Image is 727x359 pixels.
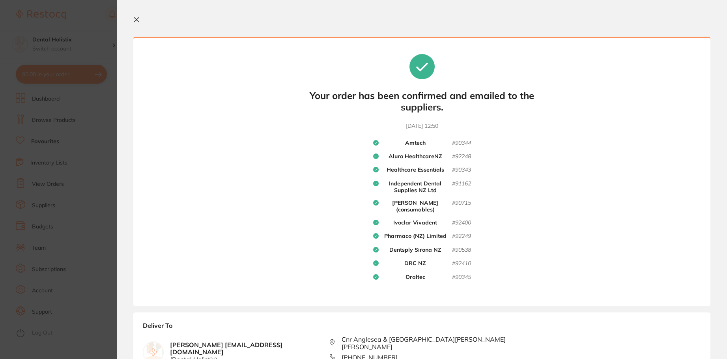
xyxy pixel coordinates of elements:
b: Healthcare Essentials [387,166,444,174]
b: Aluro HealthcareNZ [389,153,442,160]
b: Your order has been confirmed and emailed to the suppliers. [304,90,540,113]
b: Oraltec [406,274,425,281]
b: Amtech [405,140,426,147]
time: [DATE] 12:50 [406,122,438,130]
b: DRC NZ [404,260,426,267]
span: Cnr Anglesea & [GEOGRAPHIC_DATA][PERSON_NAME][PERSON_NAME] [342,336,515,350]
b: Deliver To [143,322,701,336]
small: # 92400 [452,219,471,226]
b: Dentsply Sirona NZ [389,247,441,254]
small: # 90538 [452,247,471,254]
small: # 90344 [452,140,471,147]
small: # 91162 [452,180,471,194]
b: Pharmaco (NZ) Limited [384,233,447,240]
b: [PERSON_NAME] (consumables) [379,200,452,213]
small: # 90345 [452,274,471,281]
small: # 90343 [452,166,471,174]
small: # 92410 [452,260,471,267]
b: Independent Dental Supplies NZ Ltd [379,180,452,194]
small: # 92248 [452,153,471,160]
small: # 92249 [452,233,471,240]
b: Ivoclar Vivadent [393,219,437,226]
small: # 90715 [452,200,471,213]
